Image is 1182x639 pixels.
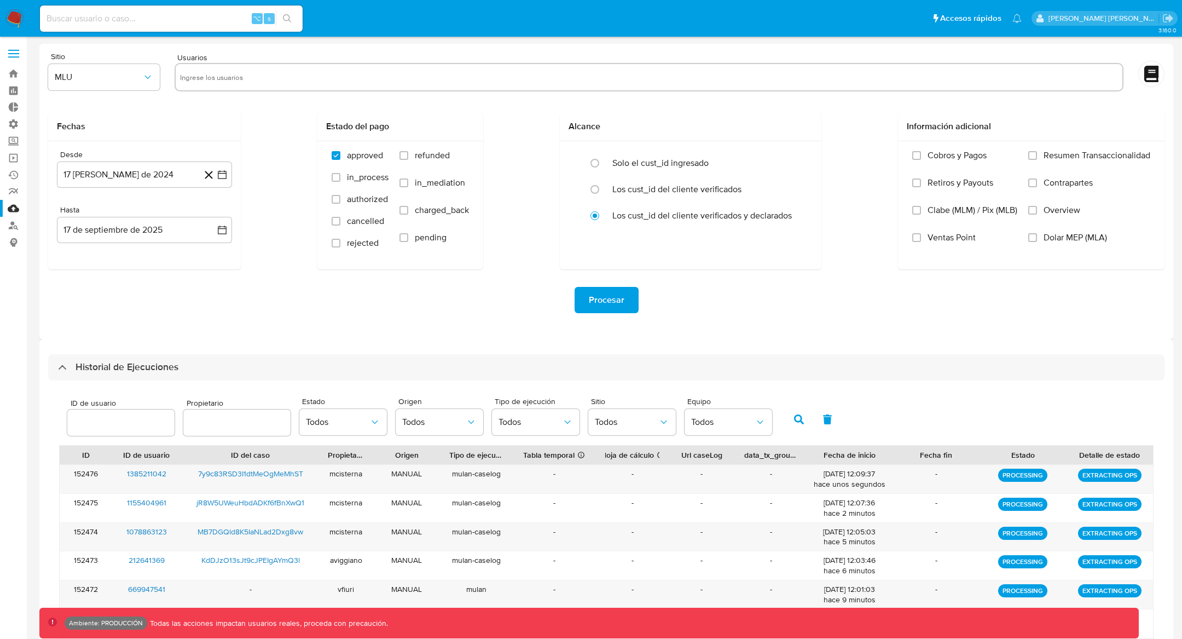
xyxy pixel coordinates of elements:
[40,11,303,26] input: Buscar usuario o caso...
[147,618,388,629] p: Todas las acciones impactan usuarios reales, proceda con precaución.
[1162,13,1174,24] a: Salir
[1012,14,1022,23] a: Notificaciones
[253,13,261,24] span: ⌥
[276,11,298,26] button: search-icon
[1048,13,1159,24] p: stella.andriano@mercadolibre.com
[69,621,143,625] p: Ambiente: PRODUCCIÓN
[940,13,1001,24] span: Accesos rápidos
[268,13,271,24] span: s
